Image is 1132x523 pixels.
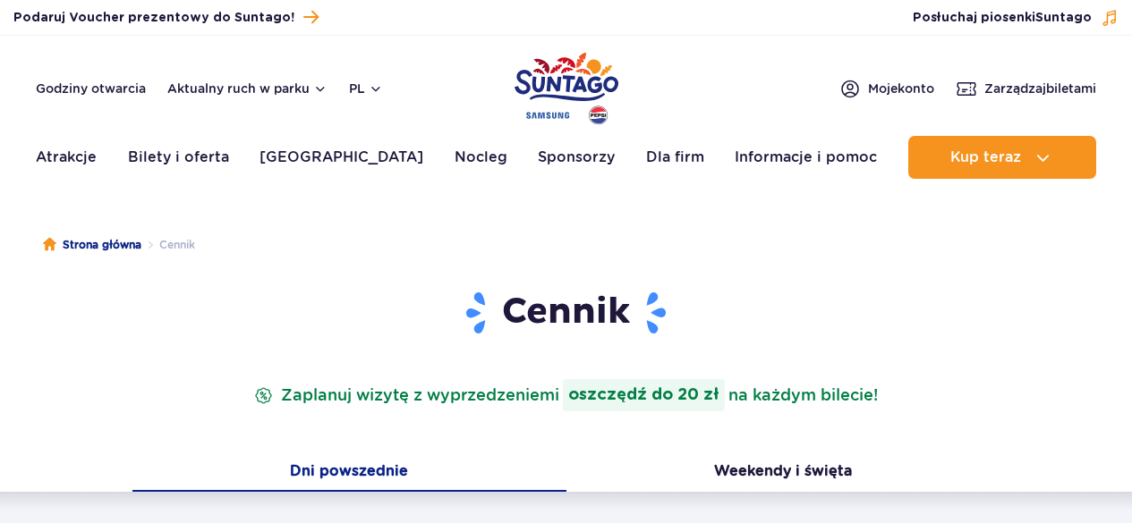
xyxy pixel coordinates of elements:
p: Zaplanuj wizytę z wyprzedzeniem na każdym bilecie! [251,379,881,411]
a: Informacje i pomoc [735,136,877,179]
a: Park of Poland [515,45,618,127]
button: Kup teraz [908,136,1096,179]
strong: oszczędź do 20 zł [563,379,725,411]
span: Posłuchaj piosenki [913,9,1092,27]
a: Sponsorzy [538,136,615,179]
a: [GEOGRAPHIC_DATA] [260,136,423,179]
button: Dni powszednie [132,454,566,492]
span: Zarządzaj biletami [984,80,1096,97]
a: Nocleg [455,136,507,179]
a: Bilety i oferta [128,136,229,179]
button: Posłuchaj piosenkiSuntago [913,9,1119,27]
a: Podaruj Voucher prezentowy do Suntago! [13,5,319,30]
button: Aktualny ruch w parku [167,81,328,96]
a: Atrakcje [36,136,97,179]
button: Weekendy i święta [566,454,1000,492]
span: Podaruj Voucher prezentowy do Suntago! [13,9,294,27]
a: Mojekonto [839,78,934,99]
a: Strona główna [43,236,141,254]
button: pl [349,80,383,97]
li: Cennik [141,236,195,254]
span: Suntago [1035,12,1092,24]
a: Zarządzajbiletami [956,78,1096,99]
h1: Cennik [146,290,987,336]
a: Dla firm [646,136,704,179]
a: Godziny otwarcia [36,80,146,97]
span: Kup teraz [950,149,1021,165]
span: Moje konto [868,80,934,97]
